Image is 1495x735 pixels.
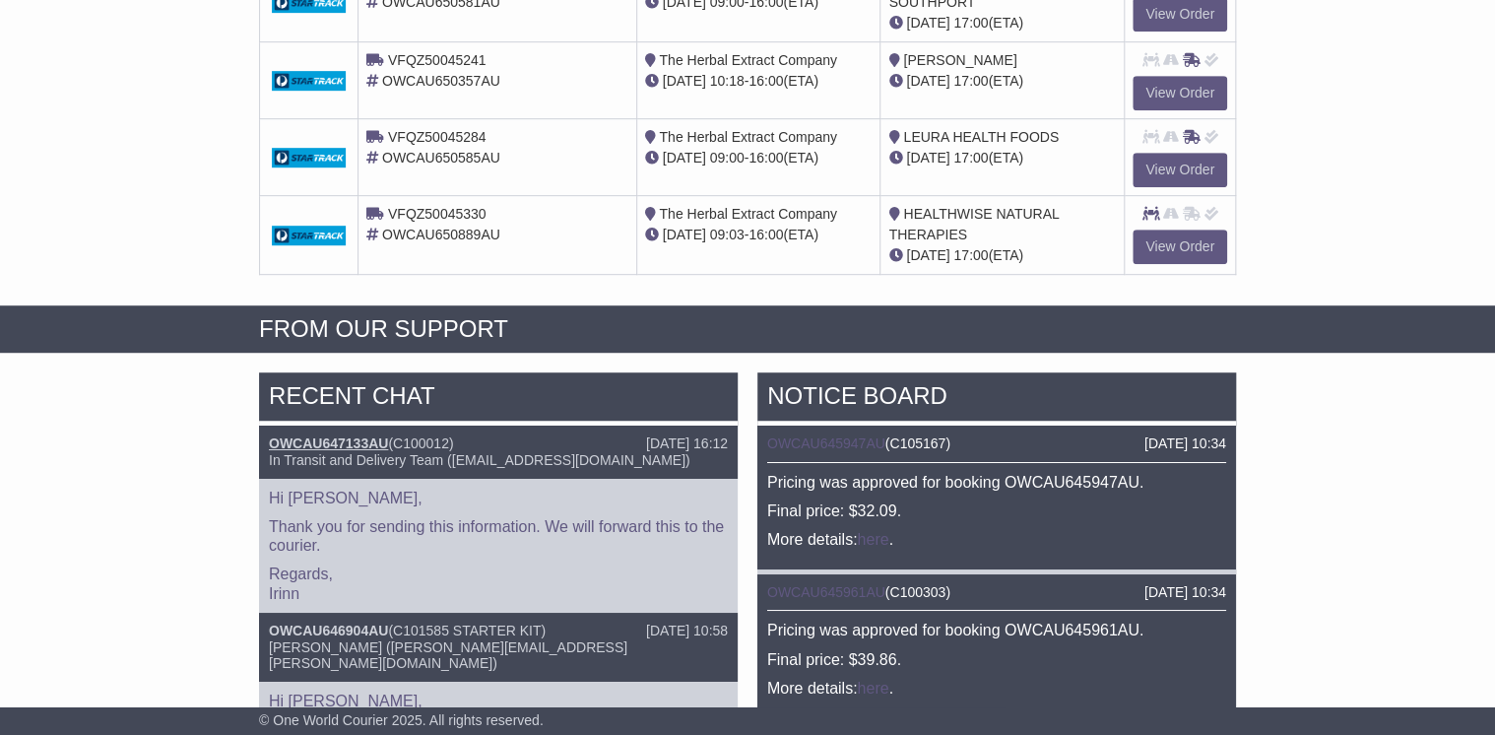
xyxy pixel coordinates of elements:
[906,73,949,89] span: [DATE]
[663,227,706,242] span: [DATE]
[269,623,388,638] a: OWCAU646904AU
[767,584,1226,601] div: ( )
[953,15,988,31] span: 17:00
[269,692,728,710] p: Hi [PERSON_NAME],
[888,245,1116,266] div: (ETA)
[646,435,728,452] div: [DATE] 16:12
[269,435,388,451] a: OWCAU647133AU
[382,73,500,89] span: OWCAU650357AU
[767,650,1226,669] p: Final price: $39.86.
[858,531,889,548] a: here
[269,435,728,452] div: ( )
[748,227,783,242] span: 16:00
[888,148,1116,168] div: (ETA)
[388,206,487,222] span: VFQZ50045330
[757,372,1236,426] div: NOTICE BOARD
[269,517,728,555] p: Thank you for sending this information. We will forward this to the courier.
[888,206,1059,242] span: HEALTHWISE NATURAL THERAPIES
[388,52,487,68] span: VFQZ50045241
[269,623,728,639] div: ( )
[272,148,346,167] img: GetCarrierServiceDarkLogo
[748,73,783,89] span: 16:00
[767,473,1226,492] p: Pricing was approved for booking OWCAU645947AU.
[645,71,873,92] div: - (ETA)
[953,247,988,263] span: 17:00
[382,150,500,166] span: OWCAU650585AU
[1133,153,1227,187] a: View Order
[645,148,873,168] div: - (ETA)
[393,435,449,451] span: C100012
[906,15,949,31] span: [DATE]
[259,712,544,728] span: © One World Courier 2025. All rights reserved.
[272,71,346,91] img: GetCarrierServiceDarkLogo
[659,129,837,145] span: The Herbal Extract Company
[269,489,728,507] p: Hi [PERSON_NAME],
[890,584,946,600] span: C100303
[903,52,1016,68] span: [PERSON_NAME]
[767,584,885,600] a: OWCAU645961AU
[659,206,837,222] span: The Herbal Extract Company
[767,435,1226,452] div: ( )
[393,623,541,638] span: C101585 STARTER KIT
[888,71,1116,92] div: (ETA)
[269,565,728,602] p: Regards, Irinn
[858,680,889,697] a: here
[767,435,885,451] a: OWCAU645947AU
[767,621,1226,639] p: Pricing was approved for booking OWCAU645961AU.
[903,129,1059,145] span: LEURA HEALTH FOODS
[710,227,745,242] span: 09:03
[953,73,988,89] span: 17:00
[710,73,745,89] span: 10:18
[269,452,690,468] span: In Transit and Delivery Team ([EMAIL_ADDRESS][DOMAIN_NAME])
[1133,76,1227,110] a: View Order
[767,679,1226,698] p: More details: .
[388,129,487,145] span: VFQZ50045284
[663,150,706,166] span: [DATE]
[659,52,837,68] span: The Herbal Extract Company
[953,150,988,166] span: 17:00
[1133,230,1227,264] a: View Order
[906,247,949,263] span: [DATE]
[890,435,946,451] span: C105167
[1144,584,1226,601] div: [DATE] 10:34
[259,315,1236,344] div: FROM OUR SUPPORT
[382,227,500,242] span: OWCAU650889AU
[259,372,738,426] div: RECENT CHAT
[767,501,1226,520] p: Final price: $32.09.
[710,150,745,166] span: 09:00
[663,73,706,89] span: [DATE]
[748,150,783,166] span: 16:00
[906,150,949,166] span: [DATE]
[646,623,728,639] div: [DATE] 10:58
[888,13,1116,33] div: (ETA)
[767,530,1226,549] p: More details: .
[645,225,873,245] div: - (ETA)
[269,639,627,672] span: [PERSON_NAME] ([PERSON_NAME][EMAIL_ADDRESS][PERSON_NAME][DOMAIN_NAME])
[272,226,346,245] img: GetCarrierServiceDarkLogo
[1144,435,1226,452] div: [DATE] 10:34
